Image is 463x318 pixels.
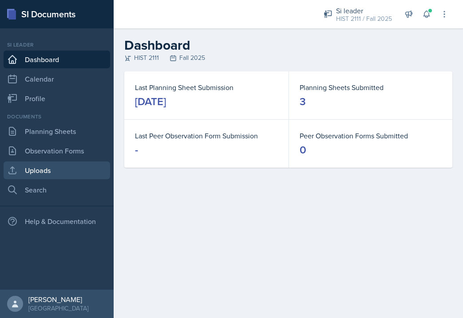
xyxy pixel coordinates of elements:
[28,295,88,304] div: [PERSON_NAME]
[336,14,392,24] div: HIST 2111 / Fall 2025
[4,41,110,49] div: Si leader
[124,37,452,53] h2: Dashboard
[300,82,442,93] dt: Planning Sheets Submitted
[4,212,110,230] div: Help & Documentation
[124,53,452,63] div: HIST 2111 Fall 2025
[135,143,138,157] div: -
[4,70,110,88] a: Calendar
[4,113,110,121] div: Documents
[4,161,110,179] a: Uploads
[4,122,110,140] a: Planning Sheets
[4,90,110,107] a: Profile
[28,304,88,313] div: [GEOGRAPHIC_DATA]
[300,94,306,109] div: 3
[4,142,110,160] a: Observation Forms
[4,51,110,68] a: Dashboard
[336,5,392,16] div: Si leader
[135,130,278,141] dt: Last Peer Observation Form Submission
[135,82,278,93] dt: Last Planning Sheet Submission
[300,143,306,157] div: 0
[4,181,110,199] a: Search
[135,94,166,109] div: [DATE]
[300,130,442,141] dt: Peer Observation Forms Submitted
